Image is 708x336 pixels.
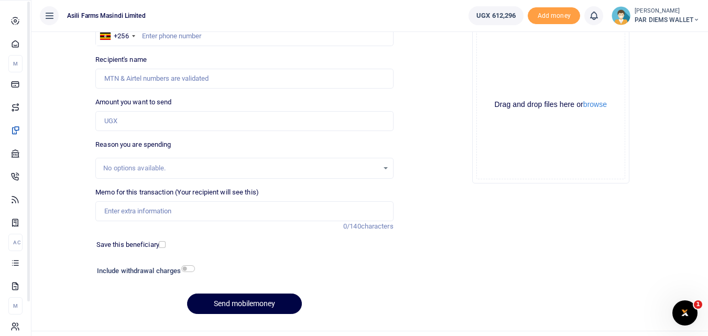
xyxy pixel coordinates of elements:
[476,10,516,21] span: UGX 612,296
[343,222,361,230] span: 0/140
[8,297,23,315] li: M
[361,222,394,230] span: characters
[528,7,580,25] li: Toup your wallet
[96,27,138,46] div: Uganda: +256
[672,300,698,326] iframe: Intercom live chat
[95,139,171,150] label: Reason you are spending
[694,300,702,309] span: 1
[8,234,23,251] li: Ac
[612,6,700,25] a: profile-user [PERSON_NAME] PAR DIEMS WALLET
[635,15,700,25] span: PAR DIEMS WALLET
[95,187,259,198] label: Memo for this transaction (Your recipient will see this)
[95,26,393,46] input: Enter phone number
[95,97,171,107] label: Amount you want to send
[583,101,607,108] button: browse
[528,7,580,25] span: Add money
[63,11,150,20] span: Asili Farms Masindi Limited
[103,163,378,174] div: No options available.
[96,240,159,250] label: Save this beneficiary
[472,26,629,183] div: File Uploader
[95,111,393,131] input: UGX
[8,55,23,72] li: M
[95,55,147,65] label: Recipient's name
[464,6,528,25] li: Wallet ballance
[95,69,393,89] input: MTN & Airtel numbers are validated
[528,11,580,19] a: Add money
[97,267,190,275] h6: Include withdrawal charges
[469,6,524,25] a: UGX 612,296
[477,100,625,110] div: Drag and drop files here or
[635,7,700,16] small: [PERSON_NAME]
[612,6,630,25] img: profile-user
[114,31,128,41] div: +256
[187,294,302,314] button: Send mobilemoney
[95,201,393,221] input: Enter extra information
